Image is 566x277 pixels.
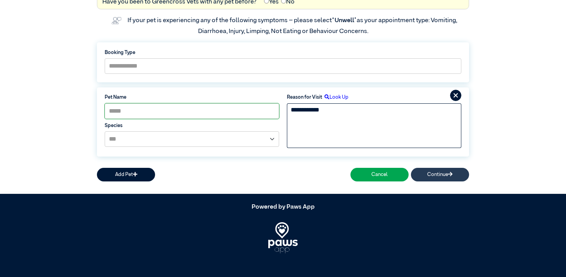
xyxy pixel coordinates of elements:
[97,204,469,211] h5: Powered by Paws App
[268,222,298,253] img: PawsApp
[287,94,322,101] label: Reason for Visit
[322,94,349,101] label: Look Up
[105,122,279,129] label: Species
[411,168,469,181] button: Continue
[350,168,409,181] button: Cancel
[105,49,461,56] label: Booking Type
[332,17,357,24] span: “Unwell”
[109,14,124,27] img: vet
[105,94,279,101] label: Pet Name
[97,168,155,181] button: Add Pet
[128,17,458,35] label: If your pet is experiencing any of the following symptoms – please select as your appointment typ...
